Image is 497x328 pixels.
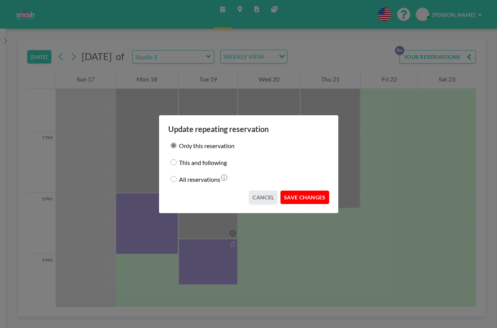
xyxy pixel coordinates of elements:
label: Only this reservation [179,140,235,151]
button: SAVE CHANGES [280,191,329,204]
label: All reservations [179,174,220,184]
button: CANCEL [249,191,277,204]
h3: Update repeating reservation [168,124,329,134]
label: This and following [179,157,227,168]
